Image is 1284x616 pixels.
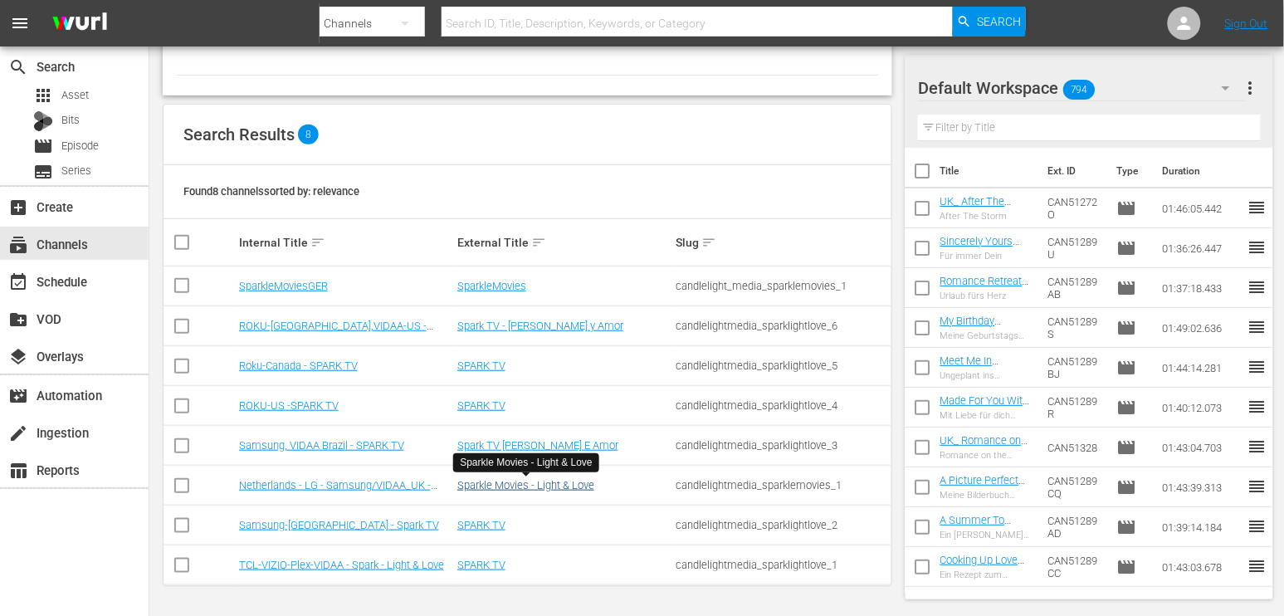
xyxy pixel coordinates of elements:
[8,461,28,481] span: Reports
[183,185,359,198] span: Found 8 channels sorted by: relevance
[33,136,53,156] span: Episode
[460,456,592,470] div: Sparkle Movies - Light & Love
[1118,238,1138,258] span: Episode
[953,7,1026,37] button: Search
[940,450,1035,461] div: Romance on the Ranch
[1118,557,1138,577] span: Episode
[10,13,30,33] span: menu
[1248,317,1268,337] span: reorder
[676,559,889,571] div: candlelightmedia_sparklightlove_1
[1157,547,1248,587] td: 01:43:03.678
[1118,358,1138,378] span: Episode
[676,479,889,491] div: candlelightmedia_sparklemovies_1
[940,394,1030,419] a: Made For You With Love _DE
[940,490,1035,501] div: Meine Bilderbuch Hochzeit
[940,570,1035,580] div: Ein Rezept zum Verlieben
[977,7,1021,37] span: Search
[457,280,526,292] a: SparkleMovies
[1157,228,1248,268] td: 01:36:26.447
[1157,388,1248,428] td: 01:40:12.073
[8,57,28,77] span: Search
[8,386,28,406] span: Automation
[1157,507,1248,547] td: 01:39:14.184
[1042,388,1111,428] td: CAN51289R
[1042,228,1111,268] td: CAN51289U
[1042,467,1111,507] td: CAN51289CQ
[940,514,1014,539] a: A Summer To Remember _DE
[1118,398,1138,418] span: Episode
[457,232,671,252] div: External Title
[1118,198,1138,218] span: Episode
[676,519,889,531] div: candlelightmedia_sparklightlove_2
[457,439,618,452] a: Spark TV [PERSON_NAME] E Amor
[8,423,28,443] span: Ingestion
[676,399,889,412] div: candlelightmedia_sparklightlove_4
[1108,148,1154,194] th: Type
[457,320,623,332] a: Spark TV - [PERSON_NAME] y Amor
[1225,17,1268,30] a: Sign Out
[1038,148,1108,194] th: Ext. ID
[1042,308,1111,348] td: CAN51289S
[61,112,80,129] span: Bits
[8,272,28,292] span: Schedule
[1248,477,1268,496] span: reorder
[701,235,716,250] span: sort
[940,211,1035,222] div: After The Storm
[457,559,505,571] a: SPARK TV
[676,232,889,252] div: Slug
[1248,237,1268,257] span: reorder
[1157,467,1248,507] td: 01:43:39.313
[1248,437,1268,457] span: reorder
[1157,268,1248,308] td: 01:37:18.433
[239,479,437,504] a: Netherlands - LG - Samsung/VIDAA_UK - Sparkle Movies
[8,310,28,330] span: VOD
[1042,547,1111,587] td: CAN51289CC
[40,4,120,43] img: ans4CAIJ8jUAAAAAAAAAAAAAAAAAAAAAAAAgQb4GAAAAAAAAAAAAAAAAAAAAAAAAJMjXAAAAAAAAAAAAAAAAAAAAAAAAgAT5G...
[676,320,889,332] div: candlelightmedia_sparklightlove_6
[1118,278,1138,298] span: Episode
[1157,308,1248,348] td: 01:49:02.636
[1248,397,1268,417] span: reorder
[1248,277,1268,297] span: reorder
[1042,428,1111,467] td: CAN51328
[918,65,1245,111] div: Default Workspace
[239,359,358,372] a: Roku-Canada - SPARK TV
[1118,318,1138,338] span: Episode
[8,235,28,255] span: Channels
[940,195,1012,220] a: UK_ After The Storm
[676,359,889,372] div: candlelightmedia_sparklightlove_5
[1042,268,1111,308] td: CAN51289AB
[1042,507,1111,547] td: CAN51289AD
[940,251,1035,262] div: Für immer Dein
[1118,517,1138,537] span: Episode
[239,320,452,345] a: ROKU-[GEOGRAPHIC_DATA],VIDAA-US - Spanish - Spark TV - [PERSON_NAME] y Amor
[457,519,505,531] a: SPARK TV
[61,163,91,179] span: Series
[940,370,1035,381] div: Ungeplant ins [PERSON_NAME]
[1248,516,1268,536] span: reorder
[457,359,505,372] a: SPARK TV
[239,519,439,531] a: Samsung-[GEOGRAPHIC_DATA] - Spark TV
[1118,438,1138,457] span: Episode
[239,399,339,412] a: ROKU-US -SPARK TV
[940,434,1028,459] a: UK_ Romance on The Ranch
[940,275,1029,300] a: Romance Retreat _DE
[1248,198,1268,218] span: reorder
[239,232,452,252] div: Internal Title
[940,474,1026,499] a: A Picture Perfect Wedding _DE
[676,439,889,452] div: candlelightmedia_sparklightlove_3
[33,162,53,182] span: Series
[1248,357,1268,377] span: reorder
[1154,148,1253,194] th: Duration
[239,280,328,292] a: SparkleMoviesGER
[1042,188,1111,228] td: CAN51272O
[457,479,594,491] a: Sparkle Movies - Light & Love
[298,125,319,144] span: 8
[940,330,1035,341] div: Meine Geburtstags Romanze
[1241,78,1261,98] span: more_vert
[8,347,28,367] span: Overlays
[940,315,1007,340] a: My Birthday Romance _DE
[940,148,1038,194] th: Title
[940,354,1016,379] a: Meet Me In [US_STATE] _DE
[1157,348,1248,388] td: 01:44:14.281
